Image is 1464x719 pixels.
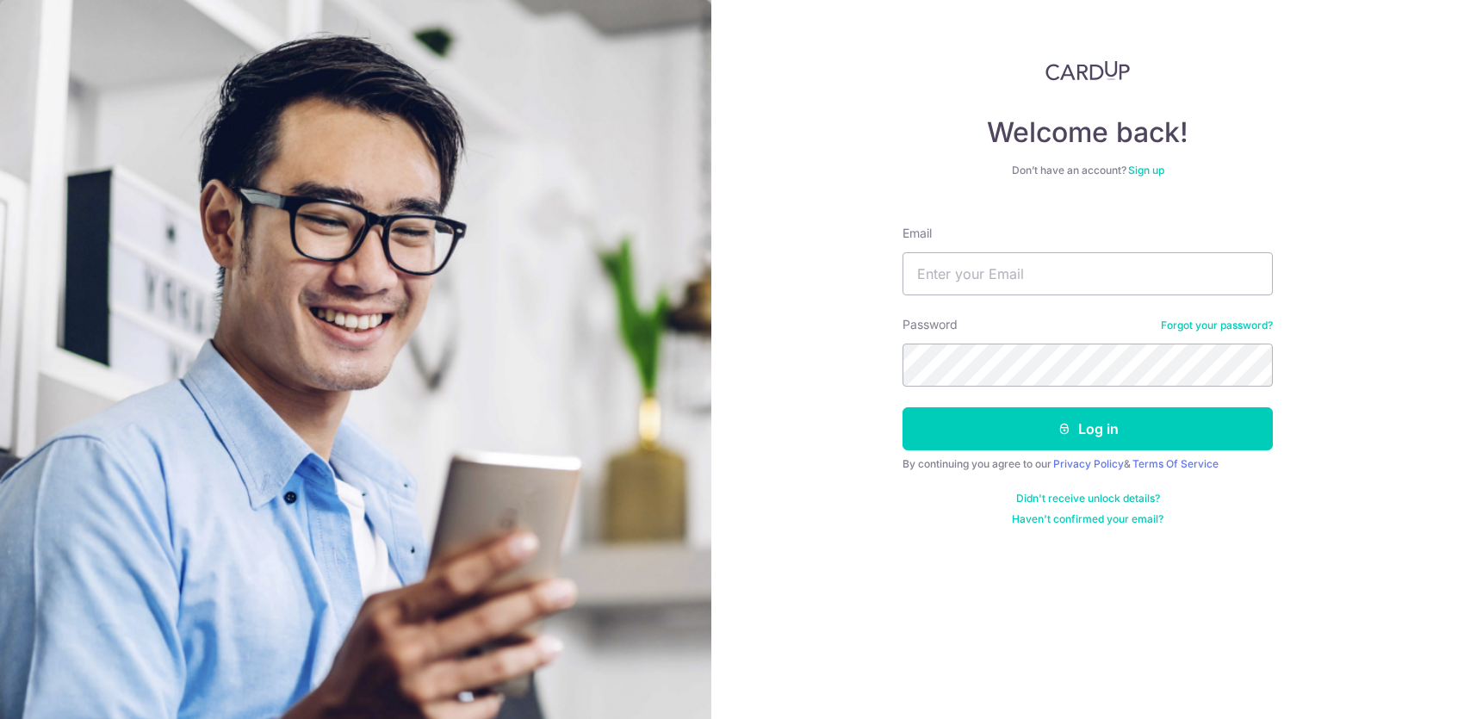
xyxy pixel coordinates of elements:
div: Don’t have an account? [903,164,1273,177]
h4: Welcome back! [903,115,1273,150]
a: Privacy Policy [1053,457,1124,470]
a: Forgot your password? [1161,319,1273,332]
label: Email [903,225,932,242]
input: Enter your Email [903,252,1273,295]
div: By continuing you agree to our & [903,457,1273,471]
a: Didn't receive unlock details? [1016,492,1160,505]
button: Log in [903,407,1273,450]
a: Haven't confirmed your email? [1012,512,1163,526]
a: Terms Of Service [1132,457,1219,470]
img: CardUp Logo [1045,60,1130,81]
label: Password [903,316,958,333]
a: Sign up [1128,164,1164,177]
